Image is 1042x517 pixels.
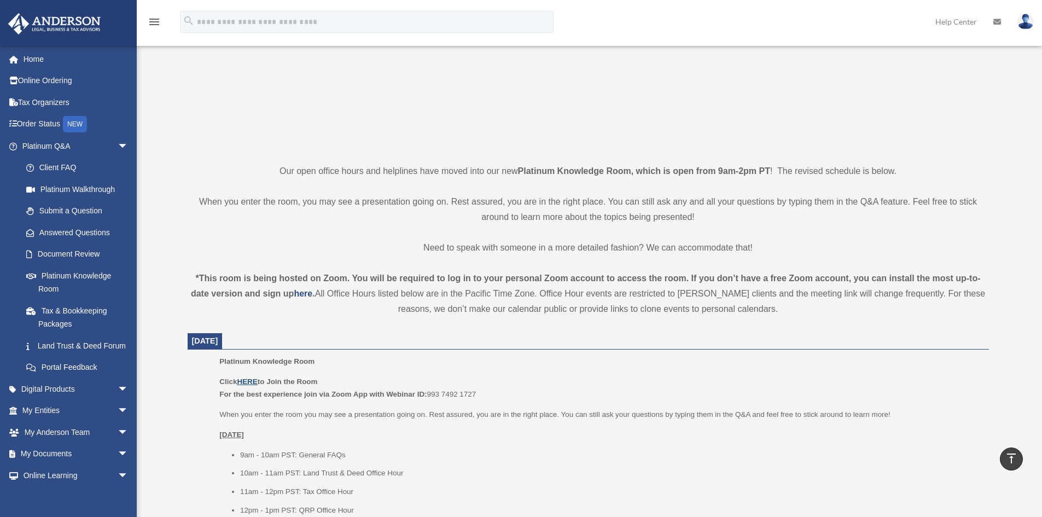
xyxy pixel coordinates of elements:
[219,377,317,386] b: Click to Join the Room
[15,357,145,379] a: Portal Feedback
[294,289,312,298] a: here
[191,274,981,298] strong: *This room is being hosted on Zoom. You will be required to log in to your personal Zoom account ...
[148,19,161,28] a: menu
[183,15,195,27] i: search
[8,70,145,92] a: Online Ordering
[219,431,244,439] u: [DATE]
[518,166,770,176] strong: Platinum Knowledge Room, which is open from 9am-2pm PT
[8,421,145,443] a: My Anderson Teamarrow_drop_down
[15,300,145,335] a: Tax & Bookkeeping Packages
[237,377,257,386] a: HERE
[63,116,87,132] div: NEW
[219,390,427,398] b: For the best experience join via Zoom App with Webinar ID:
[8,48,145,70] a: Home
[8,91,145,113] a: Tax Organizers
[188,194,989,225] p: When you enter the room, you may see a presentation going on. Rest assured, you are in the right ...
[8,135,145,157] a: Platinum Q&Aarrow_drop_down
[219,408,981,421] p: When you enter the room you may see a presentation going on. Rest assured, you are in the right p...
[188,240,989,255] p: Need to speak with someone in a more detailed fashion? We can accommodate that!
[8,400,145,422] a: My Entitiesarrow_drop_down
[192,336,218,345] span: [DATE]
[5,13,104,34] img: Anderson Advisors Platinum Portal
[118,378,139,400] span: arrow_drop_down
[148,15,161,28] i: menu
[1005,452,1018,465] i: vertical_align_top
[118,400,139,422] span: arrow_drop_down
[240,467,981,480] li: 10am - 11am PST: Land Trust & Deed Office Hour
[15,157,145,179] a: Client FAQ
[118,443,139,466] span: arrow_drop_down
[8,113,145,136] a: Order StatusNEW
[1000,448,1023,470] a: vertical_align_top
[8,464,145,486] a: Online Learningarrow_drop_down
[219,357,315,365] span: Platinum Knowledge Room
[219,375,981,401] p: 993 7492 1727
[118,135,139,158] span: arrow_drop_down
[15,265,139,300] a: Platinum Knowledge Room
[240,504,981,517] li: 12pm - 1pm PST: QRP Office Hour
[240,449,981,462] li: 9am - 10am PST: General FAQs
[15,200,145,222] a: Submit a Question
[188,164,989,179] p: Our open office hours and helplines have moved into our new ! The revised schedule is below.
[8,378,145,400] a: Digital Productsarrow_drop_down
[8,443,145,465] a: My Documentsarrow_drop_down
[15,222,145,243] a: Answered Questions
[118,464,139,487] span: arrow_drop_down
[15,243,145,265] a: Document Review
[312,289,315,298] strong: .
[118,421,139,444] span: arrow_drop_down
[188,271,989,317] div: All Office Hours listed below are in the Pacific Time Zone. Office Hour events are restricted to ...
[240,485,981,498] li: 11am - 12pm PST: Tax Office Hour
[15,178,145,200] a: Platinum Walkthrough
[15,335,145,357] a: Land Trust & Deed Forum
[1017,14,1034,30] img: User Pic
